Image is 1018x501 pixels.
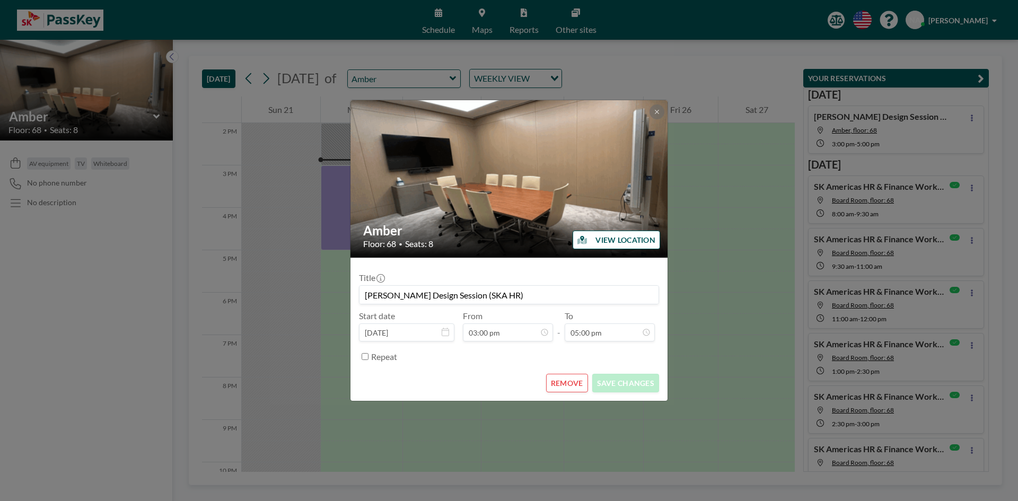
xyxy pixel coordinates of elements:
[359,311,395,321] label: Start date
[363,223,656,239] h2: Amber
[359,273,384,283] label: Title
[350,82,669,276] img: 537.gif
[546,374,588,392] button: REMOVE
[359,286,659,304] input: (No title)
[592,374,659,392] button: SAVE CHANGES
[405,239,433,249] span: Seats: 8
[363,239,396,249] span: Floor: 68
[371,351,397,362] label: Repeat
[399,240,402,248] span: •
[463,311,482,321] label: From
[557,314,560,338] span: -
[565,311,573,321] label: To
[573,231,660,249] button: VIEW LOCATION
